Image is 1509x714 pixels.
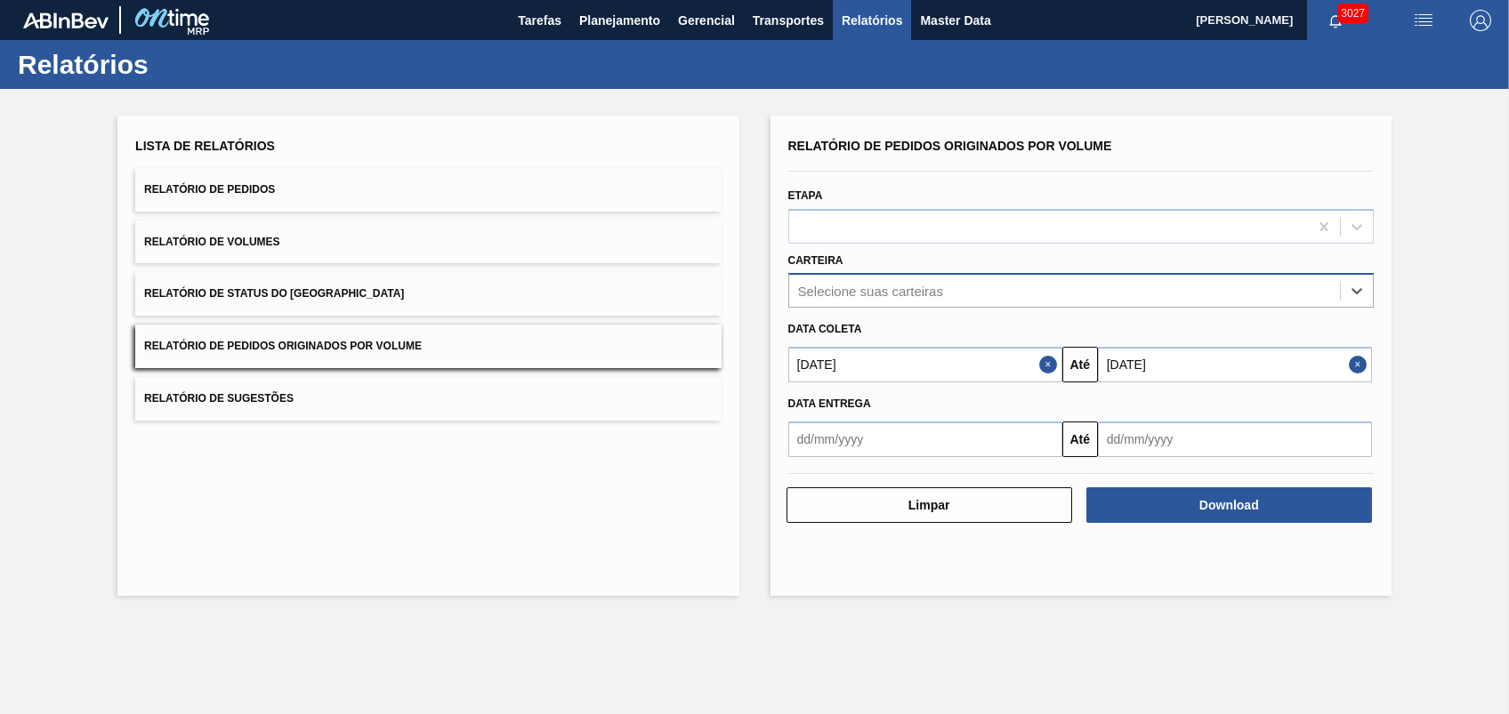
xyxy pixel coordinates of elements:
span: Relatório de Pedidos Originados por Volume [144,340,422,352]
span: Data entrega [788,397,871,410]
h1: Relatórios [18,54,334,75]
span: Tarefas [518,10,561,31]
input: dd/mm/yyyy [788,421,1062,457]
button: Download [1086,487,1372,523]
input: dd/mm/yyyy [788,347,1062,382]
span: Relatório de Status do [GEOGRAPHIC_DATA] [144,287,404,300]
button: Relatório de Sugestões [135,377,721,421]
span: Relatório de Pedidos [144,183,275,196]
span: Data coleta [788,323,862,335]
span: Gerencial [678,10,735,31]
span: 3027 [1337,4,1368,23]
button: Notificações [1307,8,1364,33]
span: Planejamento [579,10,660,31]
img: userActions [1413,10,1434,31]
button: Relatório de Pedidos Originados por Volume [135,325,721,368]
label: Etapa [788,189,823,202]
button: Até [1062,347,1098,382]
button: Até [1062,421,1098,457]
span: Master Data [920,10,990,31]
button: Close [1349,347,1372,382]
input: dd/mm/yyyy [1098,421,1372,457]
span: Relatório de Sugestões [144,392,294,405]
button: Close [1039,347,1062,382]
img: Logout [1470,10,1491,31]
span: Transportes [753,10,824,31]
span: Relatórios [842,10,902,31]
input: dd/mm/yyyy [1098,347,1372,382]
span: Relatório de Volumes [144,236,279,248]
div: Selecione suas carteiras [798,284,943,299]
img: TNhmsLtSVTkK8tSr43FrP2fwEKptu5GPRR3wAAAABJRU5ErkJggg== [23,12,109,28]
button: Relatório de Volumes [135,221,721,264]
span: Lista de Relatórios [135,139,275,153]
span: Relatório de Pedidos Originados por Volume [788,139,1112,153]
button: Relatório de Status do [GEOGRAPHIC_DATA] [135,272,721,316]
button: Limpar [787,487,1072,523]
label: Carteira [788,254,843,267]
button: Relatório de Pedidos [135,168,721,212]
